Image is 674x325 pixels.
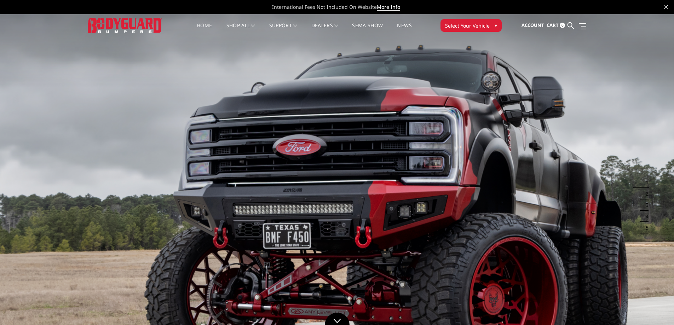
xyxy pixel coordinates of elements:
[269,23,297,37] a: Support
[641,199,649,211] button: 3 of 5
[641,211,649,222] button: 4 of 5
[641,188,649,199] button: 2 of 5
[445,22,490,29] span: Select Your Vehicle
[311,23,338,37] a: Dealers
[495,22,497,29] span: ▾
[397,23,411,37] a: News
[522,16,544,35] a: Account
[547,16,565,35] a: Cart 0
[641,222,649,233] button: 5 of 5
[325,313,350,325] a: Click to Down
[197,23,212,37] a: Home
[639,291,674,325] iframe: Chat Widget
[226,23,255,37] a: shop all
[522,22,544,28] span: Account
[88,18,162,33] img: BODYGUARD BUMPERS
[560,23,565,28] span: 0
[352,23,383,37] a: SEMA Show
[641,177,649,188] button: 1 of 5
[547,22,559,28] span: Cart
[377,4,400,11] a: More Info
[440,19,502,32] button: Select Your Vehicle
